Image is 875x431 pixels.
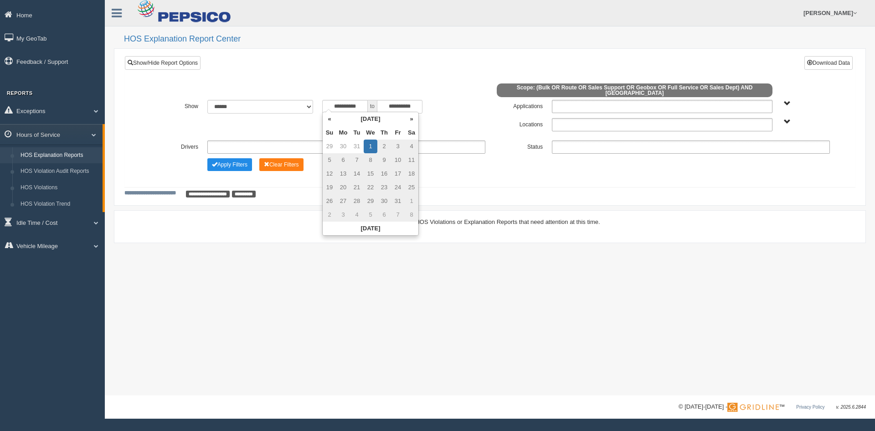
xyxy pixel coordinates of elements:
th: Sa [405,126,418,140]
th: [DATE] [323,222,418,235]
td: 2 [323,208,336,222]
td: 11 [405,153,418,167]
td: 28 [350,194,364,208]
td: 7 [391,208,405,222]
th: [DATE] [336,112,405,126]
td: 13 [336,167,350,181]
a: Privacy Policy [796,405,824,410]
td: 12 [323,167,336,181]
td: 1 [405,194,418,208]
td: 22 [364,181,377,194]
td: 5 [323,153,336,167]
label: Applications [490,100,547,111]
label: Drivers [145,140,203,151]
th: Fr [391,126,405,140]
a: HOS Violations [16,180,103,196]
img: Gridline [727,403,779,412]
td: 23 [377,181,391,194]
span: v. 2025.6.2844 [836,405,866,410]
a: Show/Hide Report Options [125,56,201,70]
th: Tu [350,126,364,140]
td: 24 [391,181,405,194]
button: Download Data [804,56,853,70]
label: Locations [490,118,547,129]
td: 3 [391,140,405,153]
div: There are no HOS Violations or Explanation Reports that need attention at this time. [124,218,855,226]
td: 17 [391,167,405,181]
th: » [405,112,418,126]
td: 6 [377,208,391,222]
td: 5 [364,208,377,222]
th: Su [323,126,336,140]
th: Th [377,126,391,140]
td: 16 [377,167,391,181]
div: © [DATE]-[DATE] - ™ [679,402,866,412]
h2: HOS Explanation Report Center [124,35,866,44]
span: to [368,100,377,114]
td: 8 [364,153,377,167]
td: 19 [323,181,336,194]
th: « [323,112,336,126]
th: Mo [336,126,350,140]
td: 15 [364,167,377,181]
a: HOS Explanation Reports [16,147,103,164]
td: 14 [350,167,364,181]
td: 26 [323,194,336,208]
td: 18 [405,167,418,181]
td: 21 [350,181,364,194]
td: 7 [350,153,364,167]
td: 9 [377,153,391,167]
td: 8 [405,208,418,222]
td: 20 [336,181,350,194]
td: 1 [364,140,377,153]
td: 10 [391,153,405,167]
button: Change Filter Options [207,158,252,171]
td: 3 [336,208,350,222]
td: 29 [323,140,336,153]
label: Status [490,140,547,151]
td: 30 [377,194,391,208]
td: 31 [391,194,405,208]
a: HOS Violation Trend [16,196,103,213]
td: 6 [336,153,350,167]
td: 2 [377,140,391,153]
a: HOS Violation Audit Reports [16,163,103,180]
th: We [364,126,377,140]
button: Change Filter Options [259,158,304,171]
span: Scope: (Bulk OR Route OR Sales Support OR Geobox OR Full Service OR Sales Dept) AND [GEOGRAPHIC_D... [497,83,772,97]
td: 30 [336,140,350,153]
td: 31 [350,140,364,153]
label: Show [145,100,203,111]
td: 25 [405,181,418,194]
td: 29 [364,194,377,208]
td: 4 [350,208,364,222]
td: 4 [405,140,418,153]
td: 27 [336,194,350,208]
